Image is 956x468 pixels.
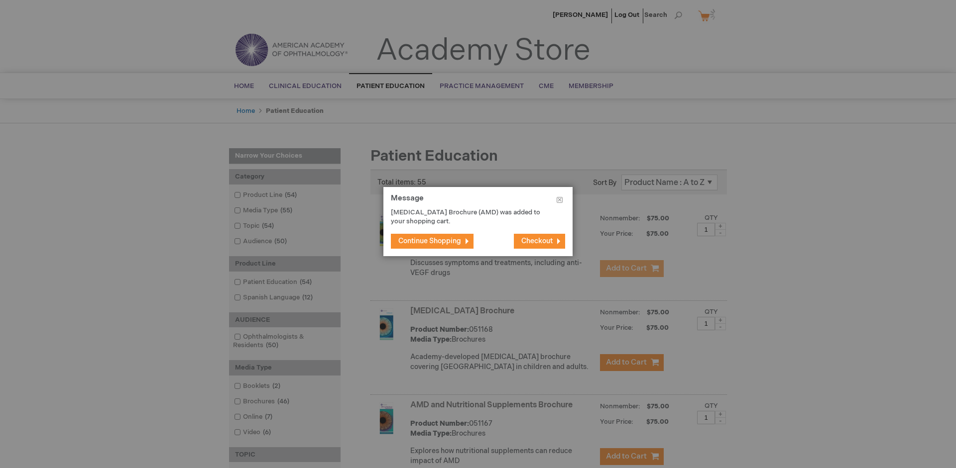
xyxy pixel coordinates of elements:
[521,237,553,245] span: Checkout
[391,208,550,226] p: [MEDICAL_DATA] Brochure (AMD) was added to your shopping cart.
[398,237,461,245] span: Continue Shopping
[391,234,474,249] button: Continue Shopping
[514,234,565,249] button: Checkout
[391,194,565,208] h1: Message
